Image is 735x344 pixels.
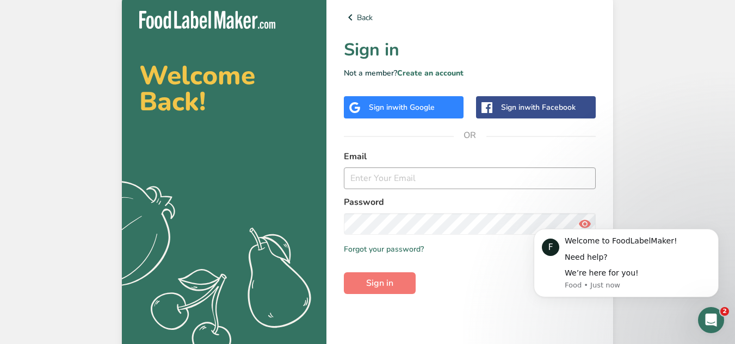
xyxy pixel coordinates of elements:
button: Sign in [344,272,416,294]
div: Sign in [501,102,576,113]
span: with Google [392,102,435,112]
label: Password [344,196,596,209]
label: Email [344,150,596,163]
h1: Sign in [344,37,596,63]
iframe: Intercom live chat [698,307,724,333]
p: Not a member? [344,67,596,79]
input: Enter Your Email [344,167,596,189]
div: Sign in [369,102,435,113]
span: 2 [720,307,729,316]
a: Create an account [397,68,464,78]
span: with Facebook [524,102,576,112]
a: Forgot your password? [344,243,424,255]
img: Food Label Maker [139,11,275,29]
a: Back [344,11,596,24]
iframe: Intercom notifications message [517,212,735,315]
span: OR [454,119,486,152]
span: Sign in [366,277,393,290]
h2: Welcome Back! [139,62,309,115]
